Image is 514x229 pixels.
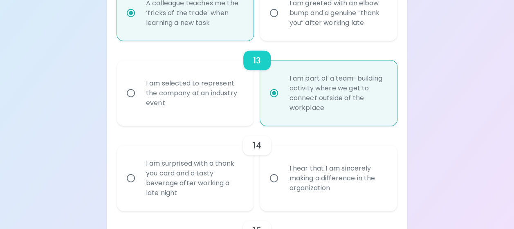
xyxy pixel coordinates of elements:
[139,149,249,208] div: I am surprised with a thank you card and a tasty beverage after working a late night
[283,154,393,203] div: I hear that I am sincerely making a difference in the organization
[253,54,261,67] h6: 13
[117,126,397,211] div: choice-group-check
[283,64,393,123] div: I am part of a team-building activity where we get to connect outside of the workplace
[117,41,397,126] div: choice-group-check
[253,139,261,152] h6: 14
[139,69,249,118] div: I am selected to represent the company at an industry event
